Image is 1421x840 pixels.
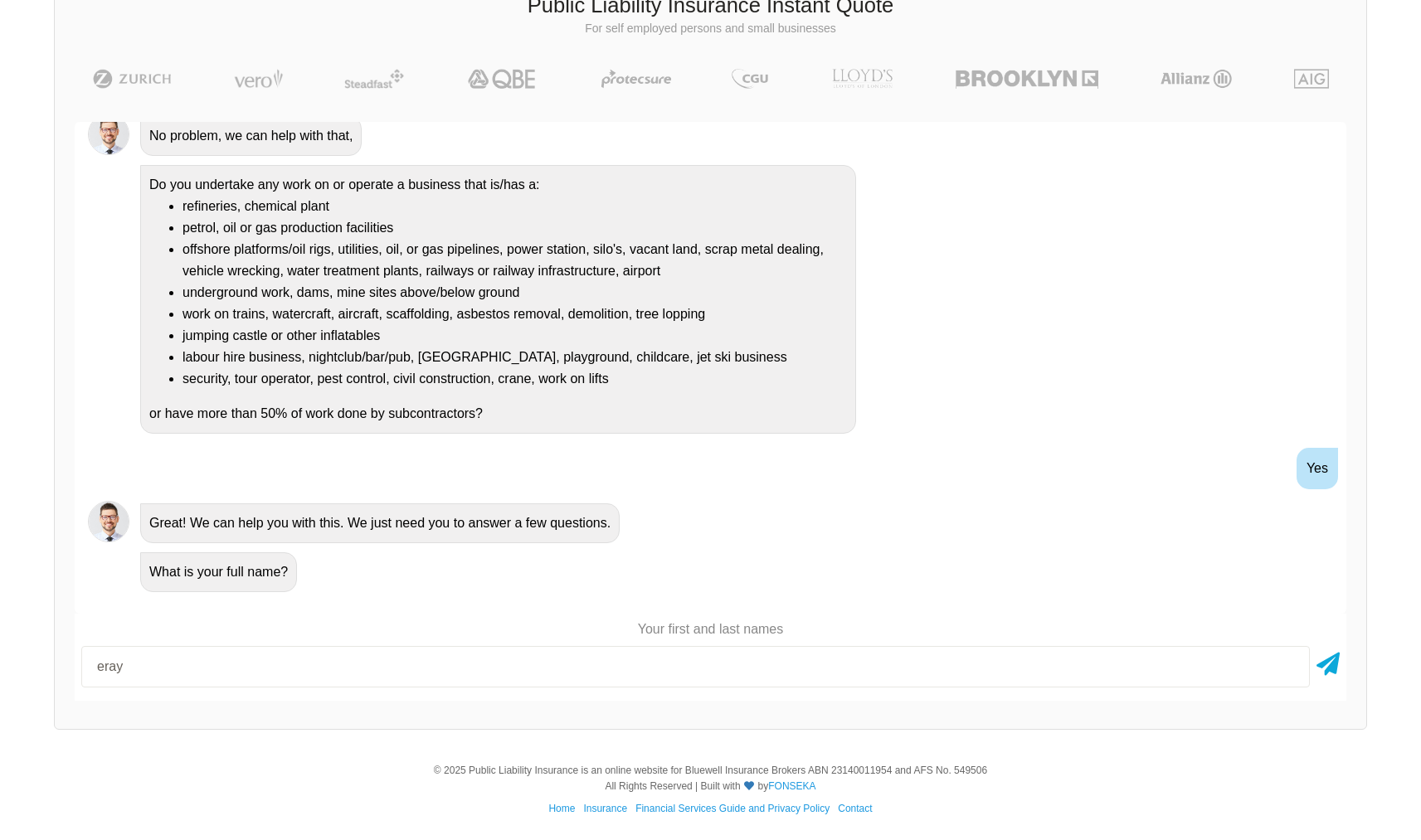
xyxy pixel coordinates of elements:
div: What is your full name? [140,552,297,592]
p: Your first and last names [75,620,1346,638]
div: No problem, we can help with that, [140,116,362,156]
a: Contact [838,803,872,814]
img: Brooklyn | Public Liability Insurance [949,69,1104,89]
li: security, tour operator, pest control, civil construction, crane, work on lifts [182,368,847,390]
img: Protecsure | Public Liability Insurance [595,69,679,89]
a: FONSEKA [768,780,815,792]
div: Great! We can help you with this. We just need you to answer a few questions. [140,503,620,543]
img: CGU | Public Liability Insurance [725,69,775,89]
img: Zurich | Public Liability Insurance [85,69,179,89]
img: LLOYD's | Public Liability Insurance [823,69,903,89]
img: AIG | Public Liability Insurance [1287,69,1336,89]
img: QBE | Public Liability Insurance [458,69,547,89]
li: labour hire business, nightclub/bar/pub, [GEOGRAPHIC_DATA], playground, childcare, jet ski business [182,347,847,368]
li: work on trains, watercraft, aircraft, scaffolding, asbestos removal, demolition, tree lopping [182,303,847,325]
img: Vero | Public Liability Insurance [226,69,290,89]
li: underground work, dams, mine sites above/below ground [182,282,847,303]
div: Yes [1297,448,1338,489]
li: offshore platforms/oil rigs, utilities, oil, or gas pipelines, power station, silo's, vacant land... [182,239,847,282]
img: Chatbot | PLI [88,114,129,155]
input: Your first and last names [81,646,1310,687]
a: Home [548,803,575,814]
div: Do you undertake any work on or operate a business that is/has a: or have more than 50% of work d... [140,165,856,434]
img: Chatbot | PLI [88,501,129,542]
li: petrol, oil or gas production facilities [182,217,847,239]
p: For self employed persons and small businesses [67,21,1354,37]
li: refineries, chemical plant [182,196,847,217]
a: Insurance [583,803,627,814]
img: Allianz | Public Liability Insurance [1152,69,1240,89]
li: jumping castle or other inflatables [182,325,847,347]
img: Steadfast | Public Liability Insurance [338,69,411,89]
a: Financial Services Guide and Privacy Policy [635,803,830,814]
